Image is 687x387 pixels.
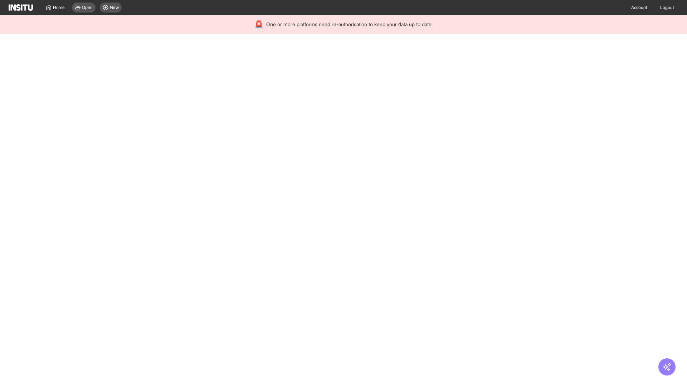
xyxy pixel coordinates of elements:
[53,5,65,10] span: Home
[266,21,433,28] span: One or more platforms need re-authorisation to keep your data up to date.
[82,5,93,10] span: Open
[110,5,119,10] span: New
[9,4,33,11] img: Logo
[254,19,263,29] div: 🚨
